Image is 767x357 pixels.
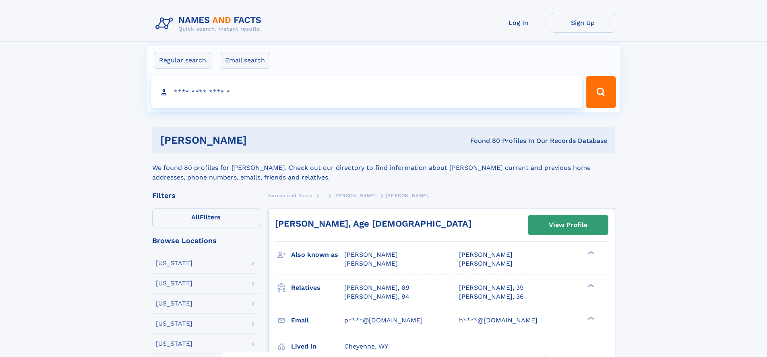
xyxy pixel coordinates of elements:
[551,13,615,33] a: Sign Up
[459,260,513,267] span: [PERSON_NAME]
[291,248,344,262] h3: Also known as
[152,237,260,244] div: Browse Locations
[152,192,260,199] div: Filters
[191,213,200,221] span: All
[344,283,409,292] a: [PERSON_NAME], 69
[358,136,607,145] div: Found 80 Profiles In Our Records Database
[459,251,513,258] span: [PERSON_NAME]
[321,190,325,200] a: L
[344,251,398,258] span: [PERSON_NAME]
[160,135,359,145] h1: [PERSON_NAME]
[151,76,583,108] input: search input
[333,193,376,198] span: [PERSON_NAME]
[156,260,192,266] div: [US_STATE]
[344,343,388,350] span: Cheyenne, WY
[291,281,344,295] h3: Relatives
[275,219,471,229] a: [PERSON_NAME], Age [DEMOGRAPHIC_DATA]
[459,283,524,292] a: [PERSON_NAME], 39
[333,190,376,200] a: [PERSON_NAME]
[486,13,551,33] a: Log In
[585,283,595,288] div: ❯
[156,300,192,307] div: [US_STATE]
[291,314,344,327] h3: Email
[344,292,409,301] a: [PERSON_NAME], 94
[528,215,608,235] a: View Profile
[156,280,192,287] div: [US_STATE]
[586,76,616,108] button: Search Button
[152,13,268,35] img: Logo Names and Facts
[386,193,429,198] span: [PERSON_NAME]
[321,193,325,198] span: L
[585,250,595,256] div: ❯
[344,260,398,267] span: [PERSON_NAME]
[152,153,615,182] div: We found 80 profiles for [PERSON_NAME]. Check out our directory to find information about [PERSON...
[154,52,211,69] label: Regular search
[156,320,192,327] div: [US_STATE]
[156,340,192,347] div: [US_STATE]
[585,316,595,321] div: ❯
[268,190,312,200] a: Names and Facts
[459,292,524,301] a: [PERSON_NAME], 36
[152,208,260,227] label: Filters
[291,340,344,353] h3: Lived in
[220,52,270,69] label: Email search
[549,216,587,234] div: View Profile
